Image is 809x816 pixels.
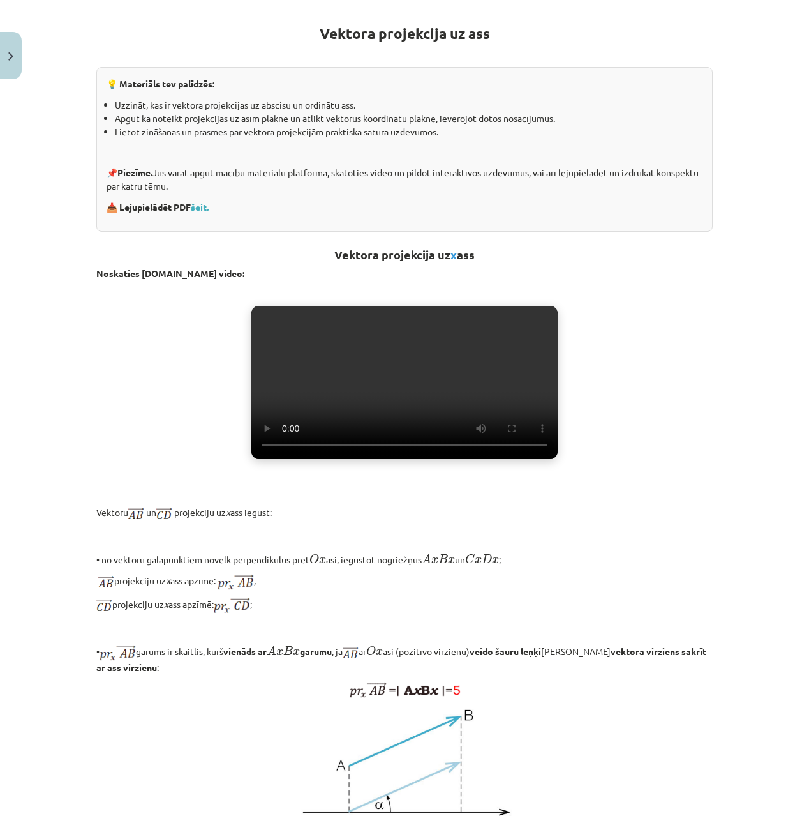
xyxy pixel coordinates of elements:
span: x [475,557,482,564]
span: x [293,649,300,656]
p: • garums ir skaitlis, kurš , ja ar asi (pozitīvo virzienu) [PERSON_NAME] : [96,642,713,674]
img: icon-close-lesson-0947bae3869378f0d4975bcd49f059093ad1ed9edebbc8119c70593378902aed.svg [8,52,13,61]
span: x [492,557,499,564]
strong: 📥 Lejupielādēt PDF [107,201,211,213]
li: Lietot zināšanas un prasmes par vektora projekcijām praktiska satura uzdevumos. [115,125,702,139]
p: • no vektoru galapunktiem novelk perpendikulus pret asi, iegūstot nogriežņus un ; [96,550,713,566]
i: x [226,506,230,518]
span: x [450,247,457,262]
span: O [366,646,376,656]
a: šeit. [191,201,209,213]
span: x [376,649,383,656]
strong: Noskaties [DOMAIN_NAME] video: [96,268,244,279]
span: x [448,557,455,564]
strong: Vektora projekcija uz ass [320,24,490,43]
span: O [309,554,319,564]
span: x [276,649,283,656]
span: C [465,554,475,564]
p: projekciju uz ass apzīmē: , [96,574,713,590]
span: D [482,554,492,563]
li: Apgūt kā noteikt projekcijas uz asīm plaknē un atlikt vektorus koordinātu plaknē, ievērojot dotos... [115,112,702,125]
p: projekciju uz ass apzīmē: ; [96,598,713,614]
strong: Piezīme. [117,167,152,178]
span: B [283,646,293,655]
video: Jūsu pārlūkprogramma neatbalsta video atskaņošanu. [251,306,558,459]
span: B [438,554,448,563]
p: 📌 Jūs varat apgūt mācību materiālu platformā, skatoties video un pildot interaktīvos uzdevumus, v... [107,166,702,193]
b: vektora virziens sakrīt ar ass virzienu [96,646,706,673]
strong: Vektora projekcija uz ass [334,247,475,262]
b: vienāds ar garumu [223,646,332,657]
b: veido šauru leņķi [470,646,541,657]
i: x [166,575,170,586]
span: A [267,646,276,655]
span: A [422,554,431,563]
p: Vektoru un projekciju uz ass iegūst: [96,506,713,522]
strong: 💡 Materiāls tev palīdzēs: [107,78,214,89]
span: x [319,557,326,564]
li: Uzzināt, kas ir vektora projekcijas uz abscisu un ordinātu ass. [115,98,702,112]
i: x [164,598,168,610]
span: x [431,557,438,564]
